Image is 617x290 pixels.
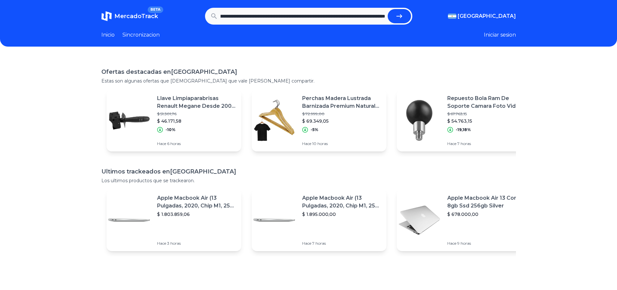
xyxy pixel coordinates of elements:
[101,11,158,21] a: MercadoTrackBETA
[157,241,236,246] p: Hace 3 horas
[302,141,381,146] p: Hace 10 horas
[148,6,163,13] span: BETA
[397,197,442,243] img: Featured image
[447,241,526,246] p: Hace 9 horas
[302,95,381,110] p: Perchas Madera Lustrada Barnizada Premium Natural X50
[252,98,297,143] img: Featured image
[101,177,516,184] p: Los ultimos productos que se trackearon.
[101,167,516,176] h1: Ultimos trackeados en [GEOGRAPHIC_DATA]
[447,194,526,210] p: Apple Macbook Air 13 Core I5 8gb Ssd 256gb Silver
[101,78,516,84] p: Estas son algunas ofertas que [DEMOGRAPHIC_DATA] que vale [PERSON_NAME] compartir.
[252,197,297,243] img: Featured image
[302,211,381,217] p: $ 1.895.000,00
[107,89,241,151] a: Featured imageLlave Limpiaparabrisas Renault Megane Desde 2000 Con Luneta$ 51.301,76$ 46.171,58-1...
[397,89,531,151] a: Featured imageRepuesto Bola Ram De Soporte Camara Foto Video Rosca 1/4 20$ 67.763,15$ 54.763,15-1...
[484,31,516,39] button: Iniciar sesion
[252,89,386,151] a: Featured imagePerchas Madera Lustrada Barnizada Premium Natural X50$ 72.999,00$ 69.349,05-5%Hace ...
[397,189,531,251] a: Featured imageApple Macbook Air 13 Core I5 8gb Ssd 256gb Silver$ 678.000,00Hace 9 horas
[456,127,471,132] p: -19,18%
[101,11,112,21] img: MercadoTrack
[311,127,318,132] p: -5%
[447,111,526,117] p: $ 67.763,15
[447,95,526,110] p: Repuesto Bola Ram De Soporte Camara Foto Video Rosca 1/4 20
[122,31,160,39] a: Sincronizacion
[458,12,516,20] span: [GEOGRAPHIC_DATA]
[101,31,115,39] a: Inicio
[157,141,236,146] p: Hace 6 horas
[397,98,442,143] img: Featured image
[157,111,236,117] p: $ 51.301,76
[302,118,381,124] p: $ 69.349,05
[157,194,236,210] p: Apple Macbook Air (13 Pulgadas, 2020, Chip M1, 256 Gb De Ssd, 8 Gb De Ram) - Plata
[157,211,236,217] p: $ 1.803.859,06
[107,98,152,143] img: Featured image
[447,118,526,124] p: $ 54.763,15
[447,141,526,146] p: Hace 7 horas
[166,127,176,132] p: -10%
[157,95,236,110] p: Llave Limpiaparabrisas Renault Megane Desde 2000 Con Luneta
[107,197,152,243] img: Featured image
[101,67,516,76] h1: Ofertas destacadas en [GEOGRAPHIC_DATA]
[448,14,456,19] img: Argentina
[302,241,381,246] p: Hace 7 horas
[447,211,526,217] p: $ 678.000,00
[157,118,236,124] p: $ 46.171,58
[302,194,381,210] p: Apple Macbook Air (13 Pulgadas, 2020, Chip M1, 256 Gb De Ssd, 8 Gb De Ram) - Plata
[107,189,241,251] a: Featured imageApple Macbook Air (13 Pulgadas, 2020, Chip M1, 256 Gb De Ssd, 8 Gb De Ram) - Plata$...
[114,13,158,20] span: MercadoTrack
[302,111,381,117] p: $ 72.999,00
[252,189,386,251] a: Featured imageApple Macbook Air (13 Pulgadas, 2020, Chip M1, 256 Gb De Ssd, 8 Gb De Ram) - Plata$...
[448,12,516,20] button: [GEOGRAPHIC_DATA]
